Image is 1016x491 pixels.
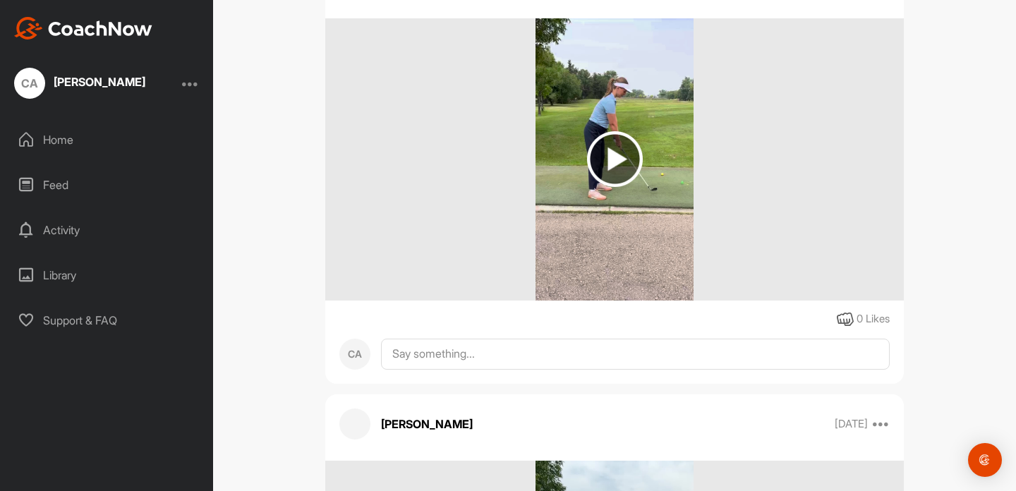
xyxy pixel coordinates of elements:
[8,122,207,157] div: Home
[339,339,370,370] div: CA
[8,303,207,338] div: Support & FAQ
[381,416,473,432] p: [PERSON_NAME]
[54,76,145,87] div: [PERSON_NAME]
[8,167,207,202] div: Feed
[835,417,868,431] p: [DATE]
[14,68,45,99] div: CA
[587,131,643,187] img: play
[8,212,207,248] div: Activity
[857,311,890,327] div: 0 Likes
[536,18,694,301] img: media
[968,443,1002,477] div: Open Intercom Messenger
[8,257,207,293] div: Library
[14,17,152,40] img: CoachNow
